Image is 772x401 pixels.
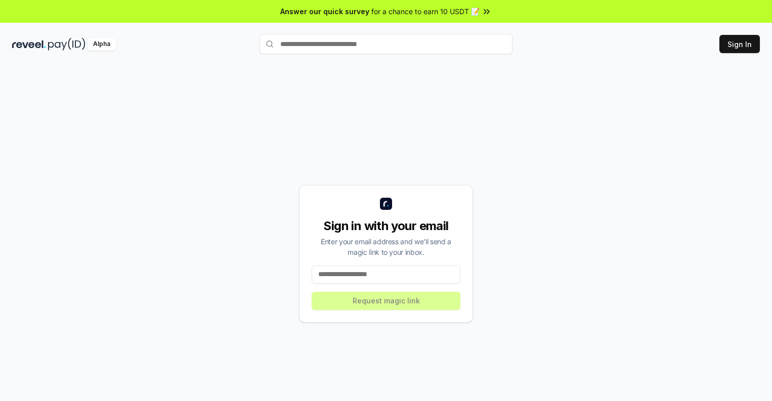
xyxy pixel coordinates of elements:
[280,6,369,17] span: Answer our quick survey
[88,38,116,51] div: Alpha
[48,38,85,51] img: pay_id
[312,218,460,234] div: Sign in with your email
[719,35,760,53] button: Sign In
[312,236,460,257] div: Enter your email address and we’ll send a magic link to your inbox.
[371,6,480,17] span: for a chance to earn 10 USDT 📝
[12,38,46,51] img: reveel_dark
[380,198,392,210] img: logo_small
